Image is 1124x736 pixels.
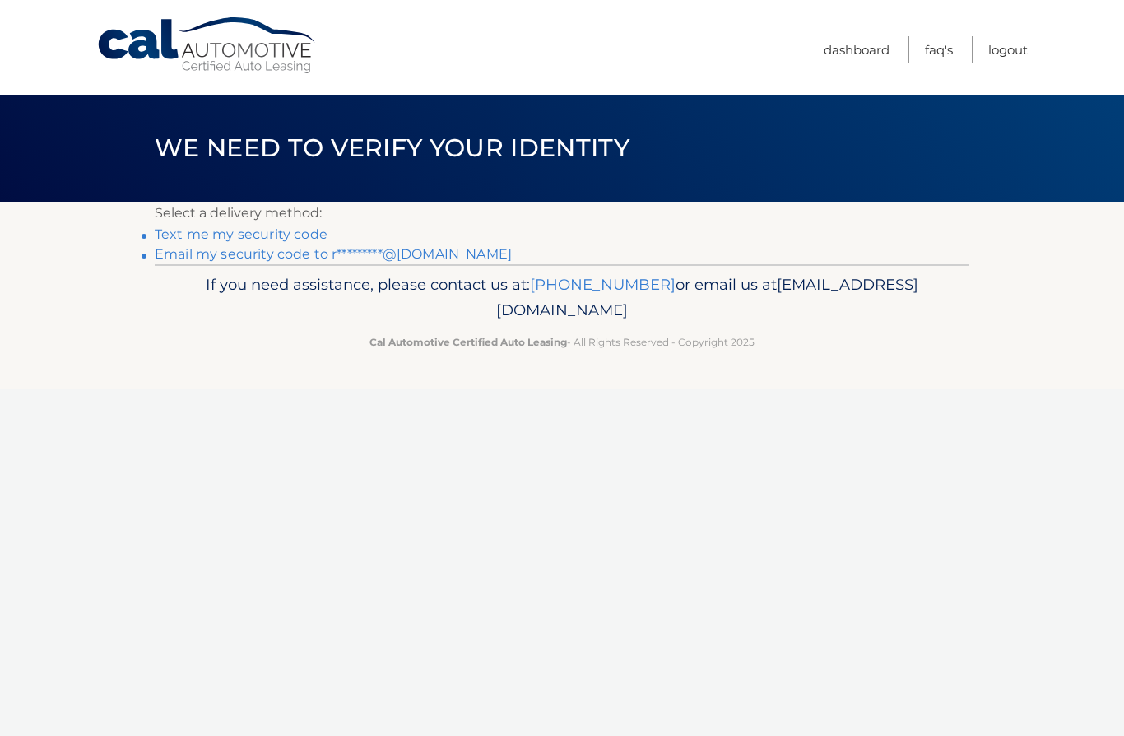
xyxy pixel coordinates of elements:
[155,133,629,163] span: We need to verify your identity
[369,336,567,348] strong: Cal Automotive Certified Auto Leasing
[165,272,959,324] p: If you need assistance, please contact us at: or email us at
[96,16,318,75] a: Cal Automotive
[155,202,969,225] p: Select a delivery method:
[530,275,676,294] a: [PHONE_NUMBER]
[925,36,953,63] a: FAQ's
[988,36,1028,63] a: Logout
[824,36,889,63] a: Dashboard
[155,246,512,262] a: Email my security code to r*********@[DOMAIN_NAME]
[165,333,959,351] p: - All Rights Reserved - Copyright 2025
[155,226,327,242] a: Text me my security code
